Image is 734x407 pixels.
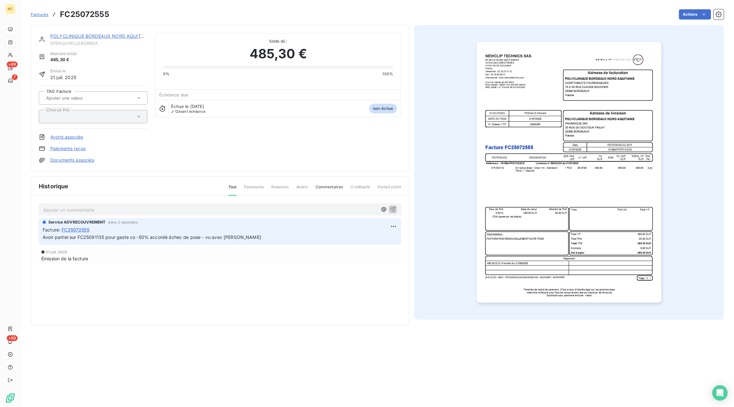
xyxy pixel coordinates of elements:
[382,71,393,77] span: 100%
[244,184,264,195] span: Paiements
[50,145,86,152] a: Paiements reçus
[50,157,94,163] a: Documents associés
[108,220,137,224] span: dans 3 secondes
[41,255,88,262] span: Émission de la facture
[679,9,711,20] button: Actions
[62,226,89,233] span: FC25072555
[477,42,661,303] img: invoice_thumbnail
[5,393,15,403] img: Logo LeanPay
[31,12,48,17] span: Factures
[50,33,149,39] a: POLYCLINIQUE BORDEAUX NORD AQUITAIN
[50,134,83,140] a: Avoirs associés
[50,68,76,74] span: Émise le
[159,92,188,97] span: Échéance due
[171,110,205,113] span: avant échéance
[351,184,370,195] span: Creditsafe
[171,104,204,109] span: Échue le [DATE]
[50,57,77,63] span: 485,30 €
[163,38,393,44] span: Solde dû :
[7,335,18,341] span: +99
[378,184,401,195] span: Portail client
[171,109,178,114] span: J-12
[50,41,147,46] span: STENOUVELLEBORBEA
[271,184,288,195] span: Relances
[39,182,69,191] span: Historique
[46,250,67,254] span: 21 juil. 2025
[369,104,397,113] span: non-échue
[31,11,48,18] a: Factures
[5,4,15,14] div: NT
[316,184,343,195] span: Commentaires
[50,51,77,57] span: Montant initial
[7,61,18,67] span: +99
[60,9,109,20] h3: FC25072555
[163,71,169,77] span: 0%
[45,95,110,101] input: Ajouter une valeur
[43,226,60,233] span: Facture :
[12,74,18,80] span: 7
[43,234,261,240] span: Avoir partiel sur FC25091135 pour geste co -50% accordé échec de pose - vu avec [PERSON_NAME]
[250,44,307,63] span: 485,30 €
[48,219,105,225] span: Service ADVRECOUVREMENT
[50,74,76,81] span: 21 juil. 2025
[712,385,728,401] div: Open Intercom Messenger
[228,184,237,196] span: Tout
[296,184,308,195] span: Avoirs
